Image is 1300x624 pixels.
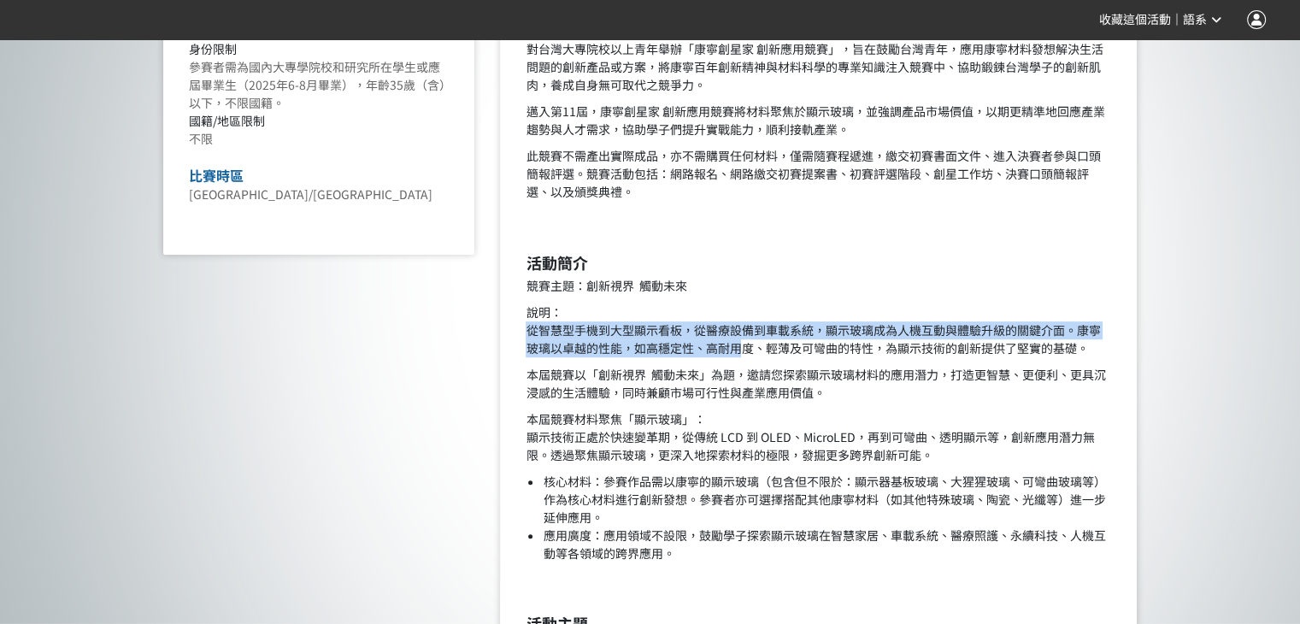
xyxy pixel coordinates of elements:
[189,58,445,111] span: 參賽者需為國內大專學院校和研究所在學生或應屆畢業生（2025年6-8月畢業），年齡35歲（含）以下，不限國籍。
[526,147,1111,201] p: 此競賽不需產出實際成品，亦不需購買任何材料，僅需隨賽程遞進，繳交初賽書面文件、進入決賽者參與口頭簡報評選。競賽活動包括：網路報名、網路繳交初賽提案書、初賽評選階段、創星工作坊、決賽口頭簡報評選、...
[543,473,1111,527] li: 核心材料：參賽作品需以康寧的顯示玻璃（包含但不限於：顯示器基板玻璃、大猩猩玻璃、可彎曲玻璃等）作為核心材料進行創新發想。參賽者亦可選擇搭配其他康寧材料（如其他特殊玻璃、陶瓷、光纖等）進一步延伸應用。
[189,130,213,147] span: 不限
[189,185,432,203] span: [GEOGRAPHIC_DATA]/[GEOGRAPHIC_DATA]
[526,4,1111,94] p: 為提升台灣學生實際創新及材料應用能力、降低學用落差並強化實務教學與產業接軌，台灣康寧自2015年起針對台灣大專院校以上青年舉辦「康寧創星家 創新應用競賽」，旨在鼓勵台灣青年，應用康寧材料發想解決...
[526,303,1111,357] p: 說明： 從智慧型手機到大型顯示看板，從醫療設備到車載系統，顯示玻璃成為人機互動與體驗升級的關鍵介面。康寧玻璃以卓越的性能，如高穩定性、高耐用度、輕薄及可彎曲的特性，為顯示技術的創新提供了堅實的基礎。
[526,410,1111,464] p: 本屆競賽材料聚焦「顯示玻璃」： 顯示技術正處於快速變革期，從傳統 LCD 到 OLED、MicroLED，再到可彎曲、透明顯示等，創新應用潛力無限。透過聚焦顯示玻璃，更深入地探索材料的極限，發掘...
[526,277,1111,295] p: 競賽主題：創新視界 觸動未來
[1171,11,1183,29] span: ｜
[189,112,265,129] span: 國籍/地區限制
[189,165,244,185] span: 比賽時區
[526,251,587,274] strong: 活動簡介
[1183,13,1207,26] span: 語系
[1099,13,1171,26] span: 收藏這個活動
[526,103,1111,138] p: 邁入第11屆，康寧創星家 創新應用競賽將材料聚焦於顯示玻璃，並強調產品市場價值，以期更精準地回應產業趨勢與人才需求，協助學子們提升實戰能力，順利接軌產業。
[526,366,1111,402] p: 本屆競賽以「創新視界 觸動未來」為題，邀請您探索顯示玻璃材料的應用潛力，打造更智慧、更便利、更具沉浸感的生活體驗，同時兼顧市場可行性與產業應用價值。
[543,527,1111,562] li: 應用廣度：應用領域不設限，鼓勵學子探索顯示玻璃在智慧家居、車載系統、醫療照護、永續科技、人機互動等各領域的跨界應用。
[189,40,237,57] span: 身份限制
